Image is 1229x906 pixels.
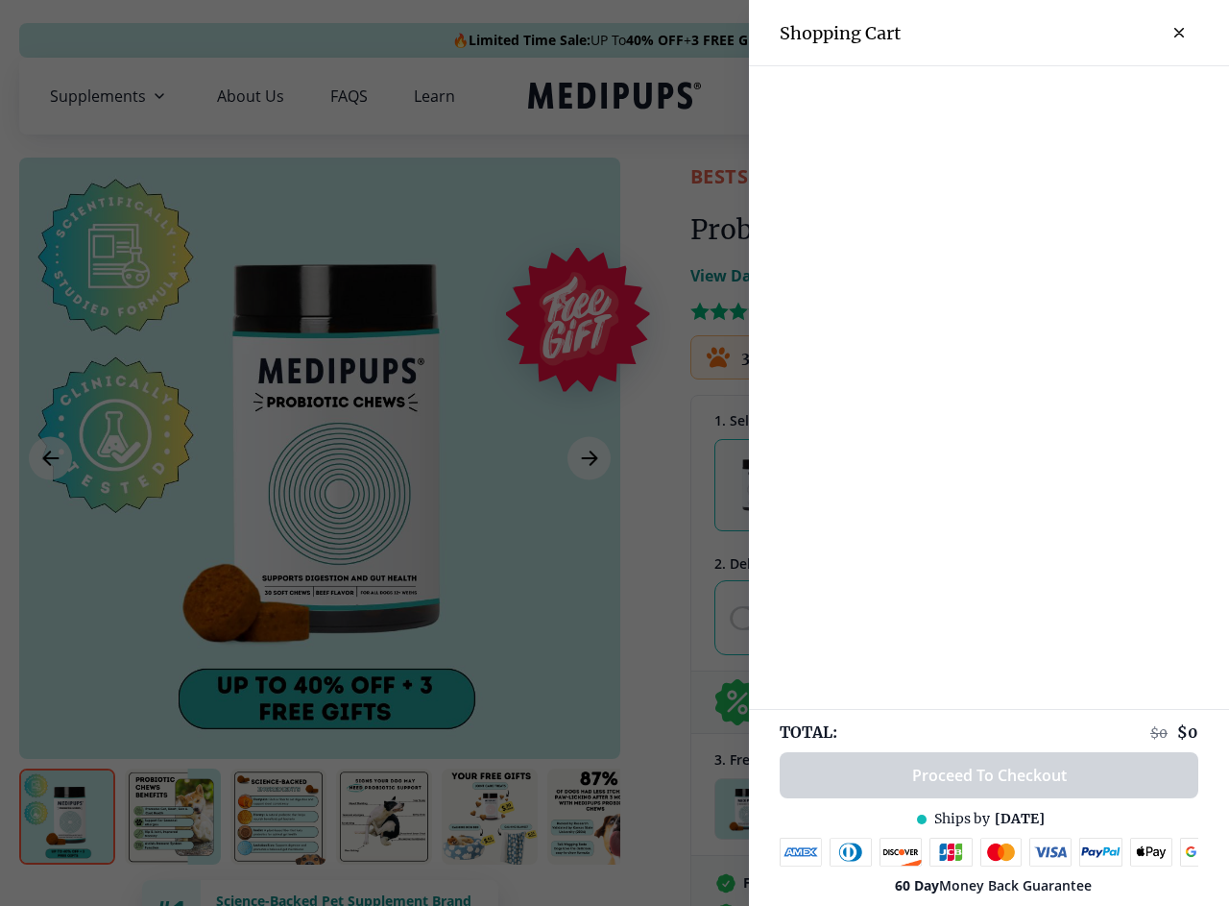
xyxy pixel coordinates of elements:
[934,810,990,828] span: Ships by
[780,722,837,743] span: TOTAL:
[895,876,1092,894] span: Money Back Guarantee
[1130,838,1172,867] img: apple
[1150,724,1168,742] span: $ 0
[780,22,901,44] h3: Shopping Cart
[1079,838,1122,867] img: paypal
[980,838,1023,867] img: mastercard
[780,838,822,867] img: amex
[995,810,1045,828] span: [DATE]
[895,876,939,894] strong: 60 Day
[929,838,973,867] img: jcb
[880,838,922,867] img: discover
[830,838,872,867] img: diners-club
[1177,722,1198,742] span: $ 0
[1180,838,1223,867] img: google
[1029,838,1072,867] img: visa
[1160,13,1198,52] button: close-cart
